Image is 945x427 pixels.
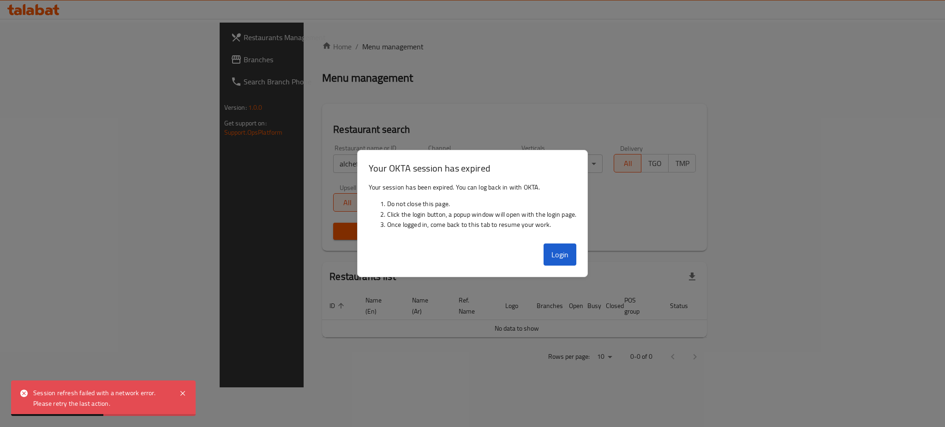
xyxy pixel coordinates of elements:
div: Session refresh failed with a network error. Please retry the last action. [33,388,170,409]
li: Once logged in, come back to this tab to resume your work. [387,219,577,230]
li: Do not close this page. [387,199,577,209]
li: Click the login button, a popup window will open with the login page. [387,209,577,219]
div: Your session has been expired. You can log back in with OKTA. [358,178,588,240]
button: Login [544,243,577,266]
h3: Your OKTA session has expired [369,161,577,175]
